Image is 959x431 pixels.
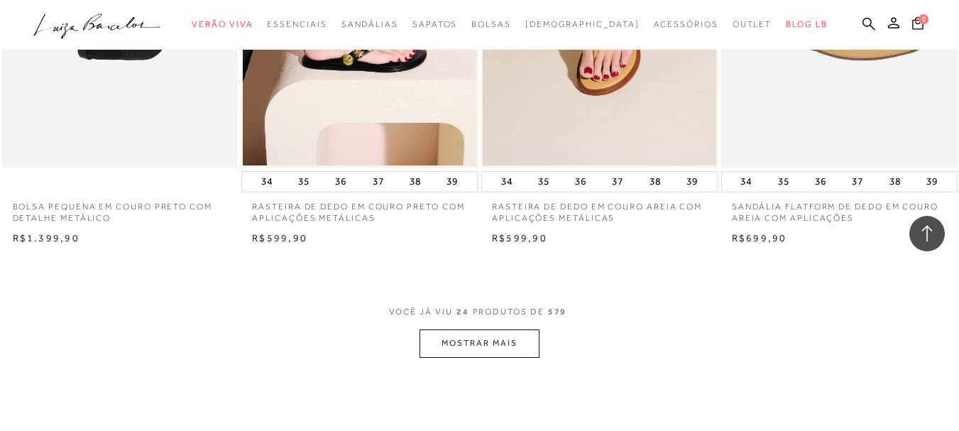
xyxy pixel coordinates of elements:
a: BOLSA PEQUENA EM COURO PRETO COM DETALHE METÁLICO [2,192,239,225]
button: 39 [682,172,702,192]
span: Sapatos [412,19,457,29]
button: 38 [885,172,905,192]
span: [DEMOGRAPHIC_DATA] [525,19,640,29]
span: Sandálias [341,19,398,29]
button: 34 [736,172,756,192]
a: SANDÁLIA FLATFORM DE DEDO EM COURO AREIA COM APLICAÇÕES [721,192,958,225]
a: noSubCategoriesText [733,11,772,38]
span: R$599,90 [252,232,307,244]
button: MOSTRAR MAIS [420,329,539,357]
button: 35 [774,172,794,192]
span: BLOG LB [786,19,827,29]
a: RASTEIRA DE DEDO EM COURO PRETO COM APLICAÇÕES METÁLICAS [241,192,478,225]
a: noSubCategoriesText [525,11,640,38]
span: Bolsas [471,19,511,29]
span: Verão Viva [192,19,253,29]
button: 36 [571,172,591,192]
a: noSubCategoriesText [471,11,511,38]
button: 34 [257,172,277,192]
button: 37 [368,172,388,192]
button: 37 [608,172,628,192]
button: 36 [811,172,831,192]
span: Acessórios [654,19,718,29]
span: R$599,90 [492,232,547,244]
a: noSubCategoriesText [654,11,718,38]
span: 579 [548,307,567,317]
button: 0 [908,16,928,35]
button: 34 [497,172,517,192]
a: noSubCategoriesText [341,11,398,38]
span: R$1.399,90 [13,232,80,244]
button: 36 [331,172,351,192]
a: RASTEIRA DE DEDO EM COURO AREIA COM APLICAÇÕES METÁLICAS [481,192,718,225]
button: 39 [922,172,942,192]
button: 37 [848,172,867,192]
a: BLOG LB [786,11,827,38]
a: noSubCategoriesText [267,11,327,38]
span: R$699,90 [732,232,787,244]
button: 39 [442,172,462,192]
a: noSubCategoriesText [192,11,253,38]
span: 24 [456,307,469,317]
button: 38 [645,172,665,192]
span: 0 [919,14,928,24]
a: noSubCategoriesText [412,11,457,38]
span: Outlet [733,19,772,29]
button: 38 [405,172,425,192]
span: Essenciais [267,19,327,29]
button: 35 [534,172,554,192]
button: 35 [294,172,314,192]
span: VOCÊ JÁ VIU PRODUTOS DE [389,307,571,317]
